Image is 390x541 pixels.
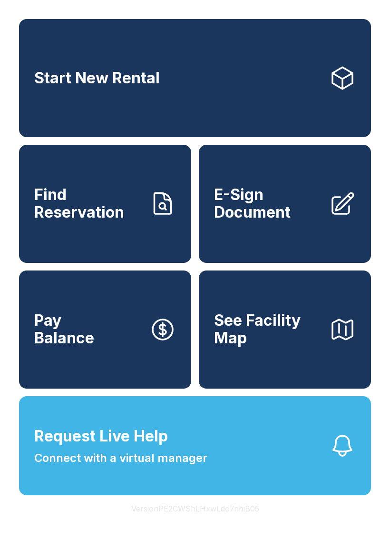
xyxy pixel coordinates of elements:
span: Pay Balance [34,312,94,347]
button: See Facility Map [199,270,371,389]
span: Connect with a virtual manager [34,450,207,467]
a: E-Sign Document [199,145,371,263]
button: VersionPE2CWShLHxwLdo7nhiB05 [124,495,267,522]
span: E-Sign Document [214,186,322,221]
a: Find Reservation [19,145,191,263]
span: Start New Rental [34,70,160,87]
a: Start New Rental [19,19,371,137]
a: PayBalance [19,270,191,389]
span: See Facility Map [214,312,322,347]
span: Request Live Help [34,425,168,448]
span: Find Reservation [34,186,142,221]
button: Request Live HelpConnect with a virtual manager [19,396,371,495]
